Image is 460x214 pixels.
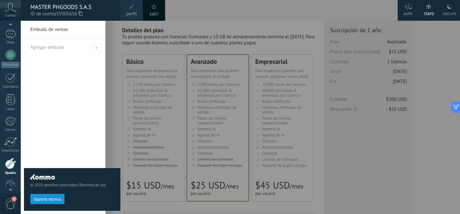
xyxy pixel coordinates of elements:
div: Estadísticas [1,149,20,153]
div: claro [424,4,434,21]
a: Términos de uso [79,183,106,188]
div: Calendario [1,85,20,89]
div: Correo [1,128,20,132]
span: 2 [11,196,17,202]
span: 35005656 [56,11,82,18]
div: MASTER PHGOODS S.A.S [30,4,114,11]
div: Ajustes [1,171,20,175]
div: Chats [1,41,20,45]
div: oscuro [443,4,456,21]
div: Listas [1,107,20,111]
a: Todos los leads [21,193,105,214]
button: Soporte técnico [30,194,65,204]
span: ID de cuenta [30,11,114,18]
div: auto [403,4,413,21]
span: Soporte técnico [34,197,61,202]
span: © 2025 derechos reservados | [30,183,114,188]
a: salir [149,11,158,18]
span: perfil [126,11,137,18]
div: WhatsApp [1,62,19,68]
a: Soporte técnico [30,196,65,201]
span: Cuenta [5,14,16,18]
